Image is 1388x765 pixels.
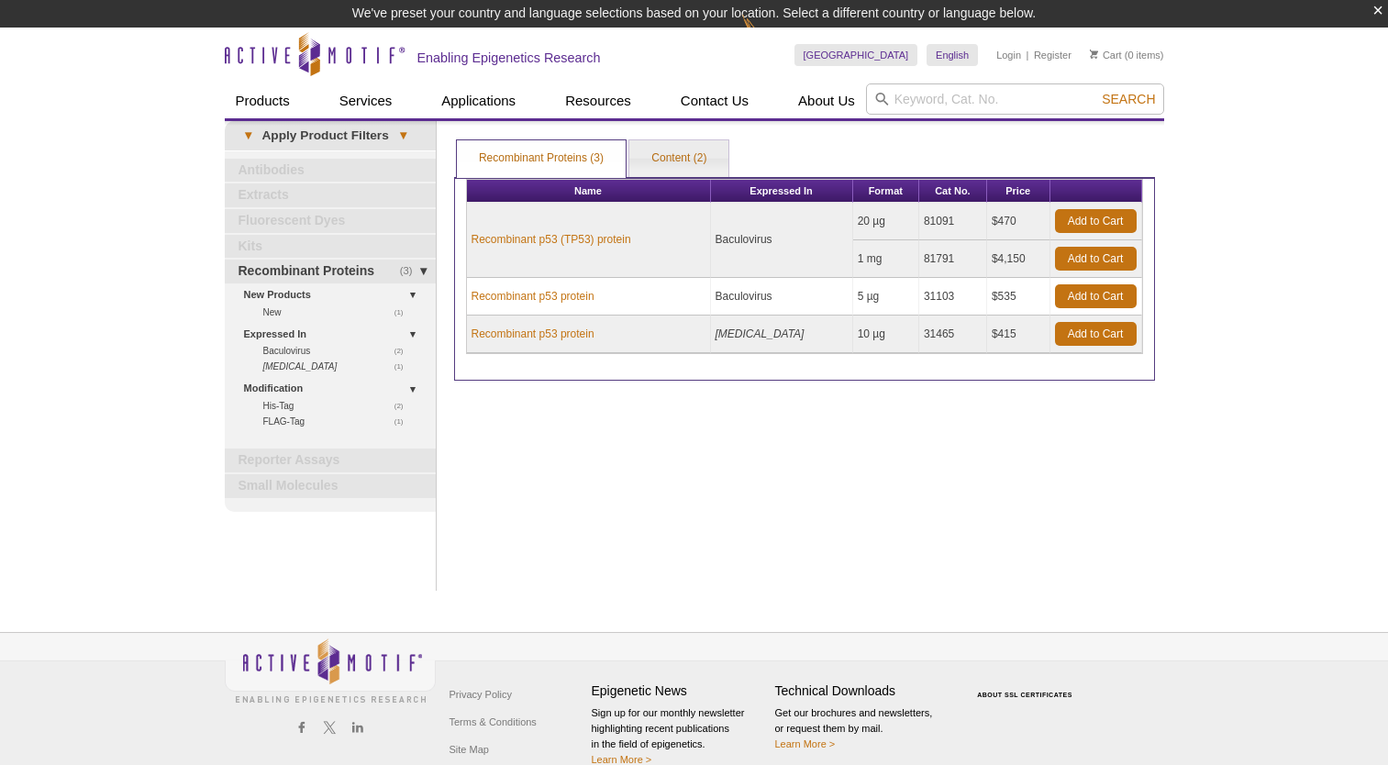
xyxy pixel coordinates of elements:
td: $535 [987,278,1050,316]
a: Recombinant Proteins (3) [457,140,626,177]
a: Reporter Assays [225,449,436,472]
a: Expressed In [244,325,425,344]
img: Your Cart [1090,50,1098,59]
a: Learn More > [592,754,652,765]
a: Learn More > [775,738,836,749]
a: Applications [430,83,527,118]
a: Small Molecules [225,474,436,498]
img: Active Motif, [225,633,436,707]
h2: Enabling Epigenetics Research [417,50,601,66]
a: Fluorescent Dyes [225,209,436,233]
span: (3) [400,260,423,283]
i: [MEDICAL_DATA] [716,327,805,340]
td: 20 µg [853,203,919,240]
a: Contact Us [670,83,760,118]
a: Register [1034,49,1072,61]
a: [GEOGRAPHIC_DATA] [794,44,918,66]
h4: Technical Downloads [775,683,949,699]
a: Privacy Policy [445,681,516,708]
a: (1)New [263,305,414,320]
a: English [927,44,978,66]
th: Format [853,180,919,203]
td: 31465 [919,316,987,353]
p: Get our brochures and newsletters, or request them by mail. [775,705,949,752]
a: Modification [244,379,425,398]
a: Add to Cart [1055,284,1137,308]
a: Add to Cart [1055,209,1137,233]
th: Expressed In [711,180,853,203]
a: Recombinant p53 (TP53) protein [472,231,631,248]
a: Recombinant p53 protein [472,326,594,342]
a: Add to Cart [1055,322,1137,346]
a: Add to Cart [1055,247,1137,271]
a: Antibodies [225,159,436,183]
td: 5 µg [853,278,919,316]
td: $4,150 [987,240,1050,278]
a: (3)Recombinant Proteins [225,260,436,283]
a: Cart [1090,49,1122,61]
li: | [1027,44,1029,66]
a: Site Map [445,736,494,763]
a: Recombinant p53 protein [472,288,594,305]
span: ▾ [234,127,262,144]
th: Price [987,180,1050,203]
td: Baculovirus [711,203,853,278]
a: New Products [244,285,425,305]
table: Click to Verify - This site chose Symantec SSL for secure e-commerce and confidential communicati... [959,665,1096,705]
span: (2) [394,398,414,414]
th: Cat No. [919,180,987,203]
a: (1)FLAG-Tag [263,414,414,429]
a: (2)Baculovirus [263,343,414,359]
td: 81791 [919,240,987,278]
a: About Us [787,83,866,118]
td: 31103 [919,278,987,316]
img: Change Here [742,14,791,57]
span: (2) [394,343,414,359]
th: Name [467,180,711,203]
span: (1) [394,359,414,374]
a: ABOUT SSL CERTIFICATES [977,692,1072,698]
a: Login [996,49,1021,61]
li: (0 items) [1090,44,1164,66]
i: [MEDICAL_DATA] [263,361,338,371]
button: Search [1096,91,1160,107]
span: Search [1102,92,1155,106]
a: Terms & Conditions [445,708,541,736]
span: (1) [394,414,414,429]
td: 81091 [919,203,987,240]
td: Baculovirus [711,278,853,316]
a: Extracts [225,183,436,207]
a: Products [225,83,301,118]
a: Resources [554,83,642,118]
a: Content (2) [629,140,728,177]
a: (2)His-Tag [263,398,414,414]
td: 10 µg [853,316,919,353]
input: Keyword, Cat. No. [866,83,1164,115]
span: ▾ [389,127,417,144]
td: 1 mg [853,240,919,278]
a: Services [328,83,404,118]
td: $470 [987,203,1050,240]
span: (1) [394,305,414,320]
td: $415 [987,316,1050,353]
a: Kits [225,235,436,259]
a: (1) [MEDICAL_DATA] [263,359,414,374]
h4: Epigenetic News [592,683,766,699]
a: ▾Apply Product Filters▾ [225,121,436,150]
